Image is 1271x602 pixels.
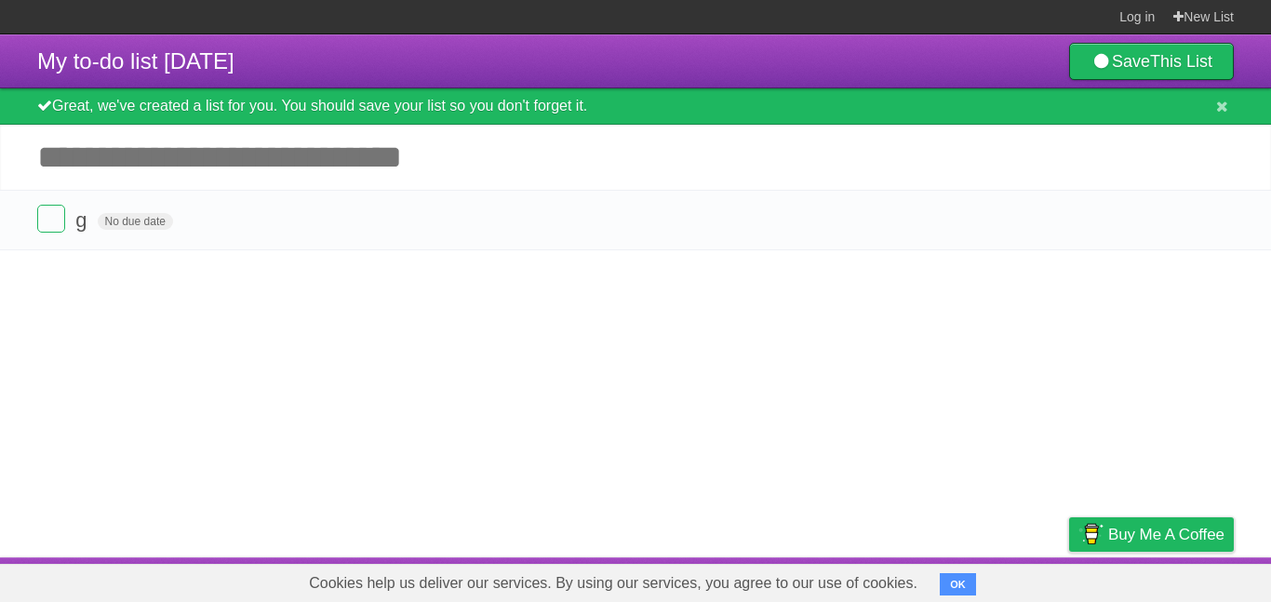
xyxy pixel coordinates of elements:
[98,213,173,230] span: No due date
[37,48,234,74] span: My to-do list [DATE]
[1150,52,1212,71] b: This List
[290,565,936,602] span: Cookies help us deliver our services. By using our services, you agree to our use of cookies.
[1045,562,1093,597] a: Privacy
[1069,43,1234,80] a: SaveThis List
[75,208,91,232] span: g
[1078,518,1104,550] img: Buy me a coffee
[822,562,861,597] a: About
[940,573,976,595] button: OK
[1108,518,1224,551] span: Buy me a coffee
[1117,562,1234,597] a: Suggest a feature
[883,562,958,597] a: Developers
[1069,517,1234,552] a: Buy me a coffee
[37,205,65,233] label: Done
[982,562,1023,597] a: Terms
